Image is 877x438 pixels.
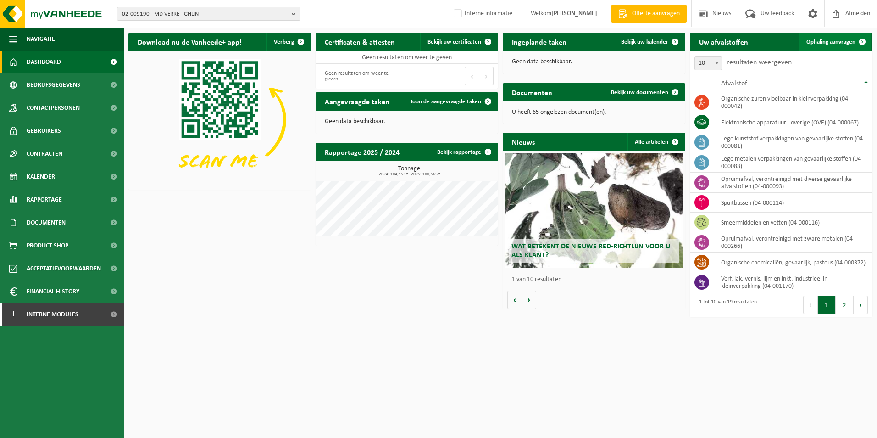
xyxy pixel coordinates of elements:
div: Geen resultaten om weer te geven [320,66,402,86]
p: Geen data beschikbaar. [512,59,676,65]
td: smeermiddelen en vetten (04-000116) [714,213,872,232]
h2: Aangevraagde taken [316,92,399,110]
h2: Nieuws [503,133,544,151]
span: 02-009190 - MD VERRE - GHLIN [122,7,288,21]
strong: [PERSON_NAME] [551,10,597,17]
span: Bedrijfsgegevens [27,73,80,96]
span: Acceptatievoorwaarden [27,257,101,280]
span: 2024: 104,153 t - 2025: 100,565 t [320,172,498,177]
span: Financial History [27,280,79,303]
button: Verberg [266,33,310,51]
a: Wat betekent de nieuwe RED-richtlijn voor u als klant? [505,153,683,268]
button: Vorige [507,291,522,309]
label: Interne informatie [452,7,512,21]
td: organische zuren vloeibaar in kleinverpakking (04-000042) [714,92,872,112]
span: Rapportage [27,188,62,211]
button: Volgende [522,291,536,309]
span: Interne modules [27,303,78,326]
a: Bekijk uw certificaten [420,33,497,51]
a: Bekijk rapportage [430,143,497,161]
label: resultaten weergeven [727,59,792,66]
span: Kalender [27,165,55,188]
span: Contactpersonen [27,96,80,119]
p: Geen data beschikbaar. [325,118,489,125]
a: Ophaling aanvragen [799,33,871,51]
span: Dashboard [27,51,61,73]
button: 02-009190 - MD VERRE - GHLIN [117,7,300,21]
h2: Download nu de Vanheede+ app! [128,33,251,51]
a: Offerte aanvragen [611,5,687,23]
span: Bekijk uw kalender [621,39,668,45]
a: Bekijk uw kalender [614,33,684,51]
a: Bekijk uw documenten [604,83,684,101]
td: elektronische apparatuur - overige (OVE) (04-000067) [714,112,872,132]
span: 10 [695,57,722,70]
td: opruimafval, verontreinigd met zware metalen (04-000266) [714,232,872,253]
h2: Rapportage 2025 / 2024 [316,143,409,161]
td: verf, lak, vernis, lijm en inkt, industrieel in kleinverpakking (04-001170) [714,272,872,292]
button: Next [479,67,494,85]
span: Contracten [27,142,62,165]
span: Product Shop [27,234,68,257]
span: Afvalstof [721,80,747,87]
button: Previous [465,67,479,85]
div: 1 tot 10 van 19 resultaten [694,295,757,315]
h2: Certificaten & attesten [316,33,404,51]
h2: Ingeplande taken [503,33,576,51]
td: lege kunststof verpakkingen van gevaarlijke stoffen (04-000081) [714,132,872,152]
span: Bekijk uw certificaten [427,39,481,45]
span: Ophaling aanvragen [806,39,855,45]
h2: Documenten [503,83,561,101]
button: Previous [803,296,818,314]
button: 1 [818,296,836,314]
p: U heeft 65 ongelezen document(en). [512,109,676,116]
span: Gebruikers [27,119,61,142]
span: I [9,303,17,326]
td: spuitbussen (04-000114) [714,193,872,213]
span: Wat betekent de nieuwe RED-richtlijn voor u als klant? [511,243,670,259]
h2: Uw afvalstoffen [690,33,757,51]
span: Documenten [27,211,66,234]
span: Bekijk uw documenten [611,90,668,95]
img: Download de VHEPlus App [128,51,311,188]
td: lege metalen verpakkingen van gevaarlijke stoffen (04-000083) [714,152,872,173]
a: Alle artikelen [627,133,684,151]
h3: Tonnage [320,166,498,177]
span: Toon de aangevraagde taken [410,99,481,105]
span: Offerte aanvragen [630,9,682,18]
span: Navigatie [27,28,55,51]
td: opruimafval, verontreinigd met diverse gevaarlijke afvalstoffen (04-000093) [714,173,872,193]
span: 10 [694,56,722,70]
button: Next [854,296,868,314]
td: organische chemicaliën, gevaarlijk, pasteus (04-000372) [714,253,872,272]
p: 1 van 10 resultaten [512,276,681,283]
span: Verberg [274,39,294,45]
button: 2 [836,296,854,314]
a: Toon de aangevraagde taken [403,92,497,111]
td: Geen resultaten om weer te geven [316,51,498,64]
